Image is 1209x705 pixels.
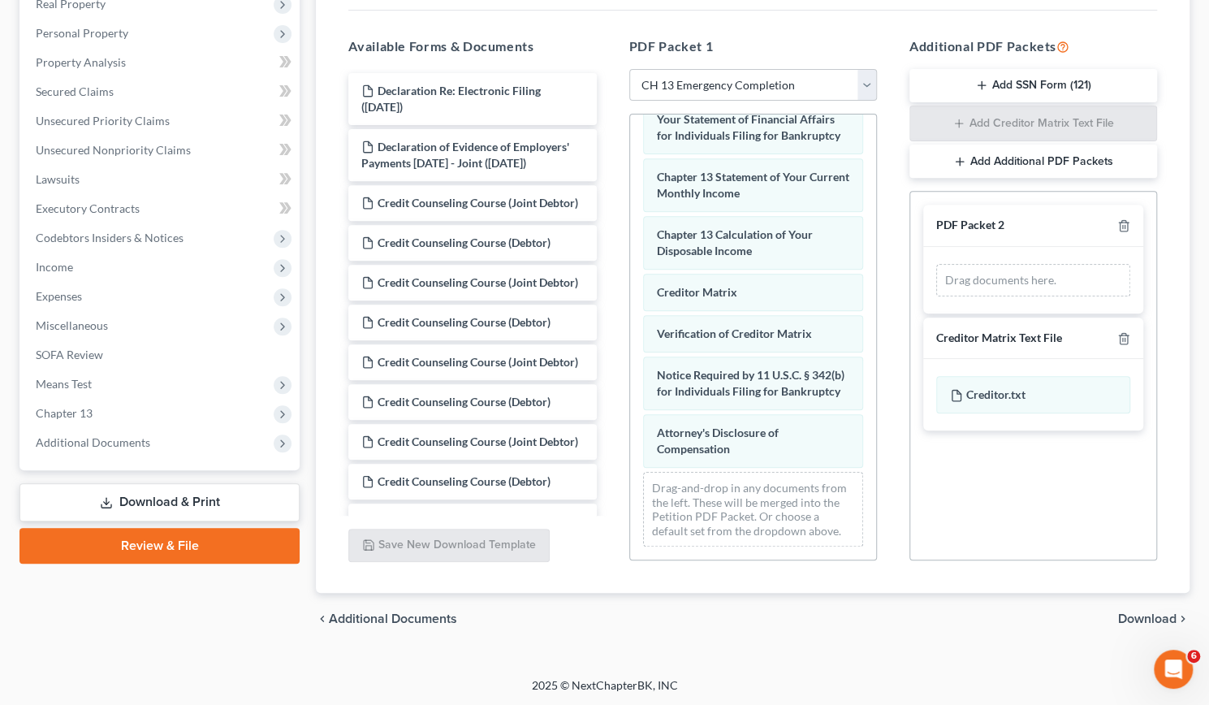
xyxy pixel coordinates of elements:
[23,136,300,165] a: Unsecured Nonpriority Claims
[36,435,150,449] span: Additional Documents
[936,218,1004,233] div: PDF Packet 2
[36,231,184,244] span: Codebtors Insiders & Notices
[36,26,128,40] span: Personal Property
[348,37,596,56] h5: Available Forms & Documents
[36,348,103,361] span: SOFA Review
[23,194,300,223] a: Executory Contracts
[36,172,80,186] span: Lawsuits
[909,37,1157,56] h5: Additional PDF Packets
[378,236,551,249] span: Credit Counseling Course (Debtor)
[378,355,578,369] span: Credit Counseling Course (Joint Debtor)
[936,264,1130,296] div: Drag documents here.
[909,145,1157,179] button: Add Additional PDF Packets
[378,395,551,409] span: Credit Counseling Course (Debtor)
[909,69,1157,103] button: Add SSN Form (121)
[36,377,92,391] span: Means Test
[23,165,300,194] a: Lawsuits
[657,285,737,299] span: Creditor Matrix
[19,528,300,564] a: Review & File
[36,289,82,303] span: Expenses
[361,514,579,544] span: Voluntary Petition for Individuals Filing for Bankruptcy
[378,196,578,210] span: Credit Counseling Course (Joint Debtor)
[909,106,1157,141] button: Add Creditor Matrix Text File
[361,84,541,114] span: Declaration Re: Electronic Filing ([DATE])
[36,55,126,69] span: Property Analysis
[1118,612,1190,625] button: Download chevron_right
[23,77,300,106] a: Secured Claims
[36,260,73,274] span: Income
[629,37,877,56] h5: PDF Packet 1
[36,406,93,420] span: Chapter 13
[36,84,114,98] span: Secured Claims
[316,612,329,625] i: chevron_left
[378,435,578,448] span: Credit Counseling Course (Joint Debtor)
[1118,612,1177,625] span: Download
[936,376,1130,413] div: Creditor.txt
[378,474,551,488] span: Credit Counseling Course (Debtor)
[23,106,300,136] a: Unsecured Priority Claims
[23,48,300,77] a: Property Analysis
[361,140,569,170] span: Declaration of Evidence of Employers' Payments [DATE] - Joint ([DATE])
[657,170,849,200] span: Chapter 13 Statement of Your Current Monthly Income
[36,318,108,332] span: Miscellaneous
[378,315,551,329] span: Credit Counseling Course (Debtor)
[316,612,457,625] a: chevron_left Additional Documents
[657,227,813,257] span: Chapter 13 Calculation of Your Disposable Income
[936,331,1062,346] div: Creditor Matrix Text File
[36,201,140,215] span: Executory Contracts
[36,143,191,157] span: Unsecured Nonpriority Claims
[643,472,863,547] div: Drag-and-drop in any documents from the left. These will be merged into the Petition PDF Packet. ...
[36,114,170,128] span: Unsecured Priority Claims
[23,340,300,370] a: SOFA Review
[657,368,844,398] span: Notice Required by 11 U.S.C. § 342(b) for Individuals Filing for Bankruptcy
[378,275,578,289] span: Credit Counseling Course (Joint Debtor)
[1187,650,1200,663] span: 6
[329,612,457,625] span: Additional Documents
[657,426,779,456] span: Attorney's Disclosure of Compensation
[1177,612,1190,625] i: chevron_right
[19,483,300,521] a: Download & Print
[1154,650,1193,689] iframe: Intercom live chat
[657,327,812,340] span: Verification of Creditor Matrix
[348,529,550,563] button: Save New Download Template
